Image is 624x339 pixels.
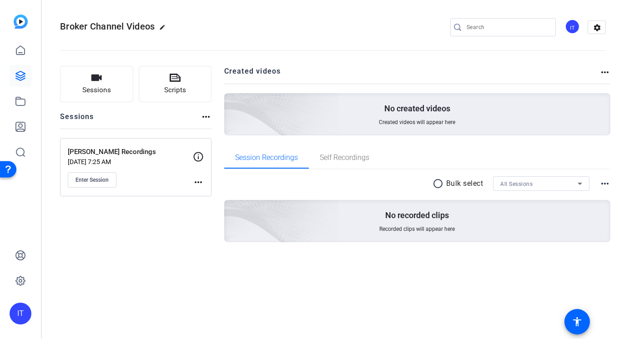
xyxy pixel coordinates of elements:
img: Creted videos background [122,3,339,200]
p: [DATE] 7:25 AM [68,158,193,165]
div: IT [565,19,580,34]
mat-icon: edit [159,24,170,35]
span: Session Recordings [235,154,298,161]
img: blue-gradient.svg [14,15,28,29]
p: No recorded clips [385,210,449,221]
p: Bulk select [446,178,483,189]
span: Self Recordings [320,154,369,161]
span: All Sessions [500,181,533,187]
mat-icon: accessibility [572,316,583,327]
span: Broker Channel Videos [60,21,155,32]
mat-icon: settings [588,21,606,35]
mat-icon: more_horiz [193,177,204,188]
ngx-avatar: Innovage Team [565,19,581,35]
mat-icon: radio_button_unchecked [433,178,446,189]
img: embarkstudio-empty-session.png [122,110,339,307]
span: Recorded clips will appear here [379,225,455,233]
span: Created videos will appear here [379,119,455,126]
input: Search [467,22,549,33]
div: IT [10,303,31,324]
button: Scripts [139,66,212,102]
span: Sessions [82,85,111,95]
mat-icon: more_horiz [599,178,610,189]
span: Enter Session [75,176,109,184]
h2: Created videos [224,66,600,84]
mat-icon: more_horiz [599,67,610,78]
button: Sessions [60,66,133,102]
p: No created videos [384,103,450,114]
mat-icon: more_horiz [201,111,211,122]
h2: Sessions [60,111,94,129]
span: Scripts [164,85,186,95]
p: [PERSON_NAME] Recordings [68,147,193,157]
button: Enter Session [68,172,116,188]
